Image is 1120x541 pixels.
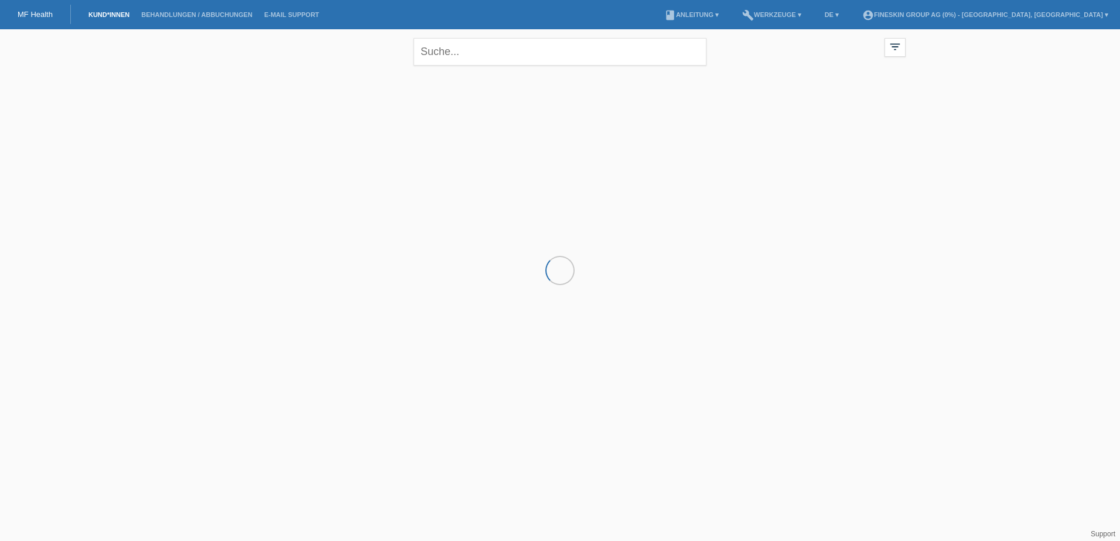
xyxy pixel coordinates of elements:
a: Kund*innen [83,11,135,18]
i: account_circle [862,9,874,21]
input: Suche... [414,38,706,66]
a: E-Mail Support [258,11,325,18]
i: book [664,9,676,21]
a: bookAnleitung ▾ [658,11,725,18]
a: account_circleFineSkin Group AG (0%) - [GEOGRAPHIC_DATA], [GEOGRAPHIC_DATA] ▾ [856,11,1114,18]
a: Behandlungen / Abbuchungen [135,11,258,18]
i: filter_list [889,40,902,53]
a: buildWerkzeuge ▾ [736,11,807,18]
a: Support [1091,530,1115,538]
a: DE ▾ [819,11,845,18]
a: MF Health [18,10,53,19]
i: build [742,9,754,21]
